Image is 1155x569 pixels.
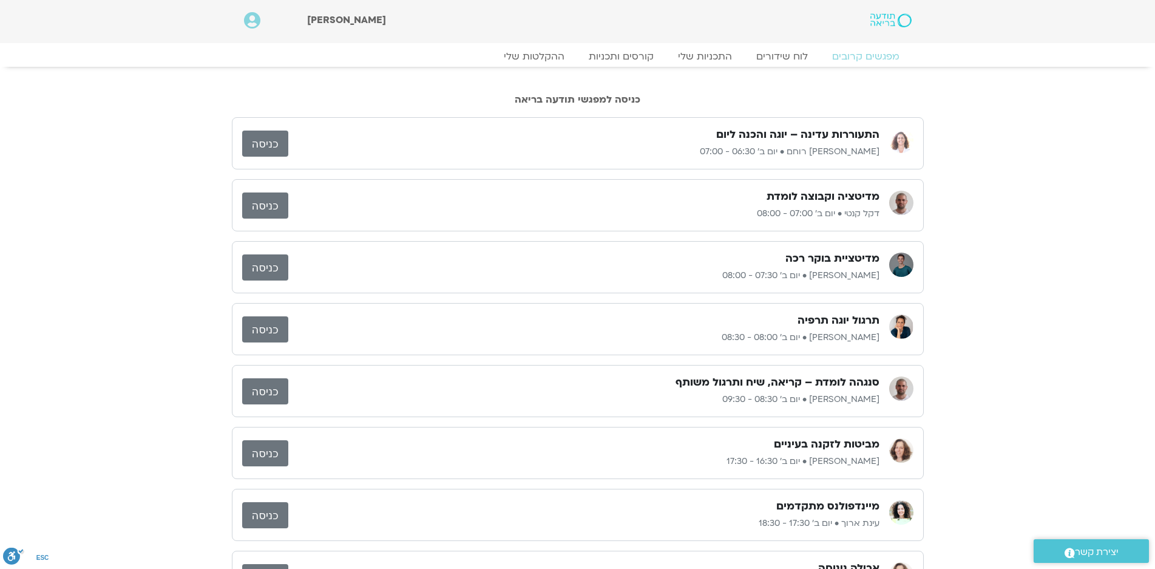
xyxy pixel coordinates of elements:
img: עינת ארוך [889,500,913,525]
p: [PERSON_NAME] • יום ב׳ 16:30 - 17:30 [288,454,879,469]
a: כניסה [242,131,288,157]
a: קורסים ותכניות [577,50,666,63]
p: [PERSON_NAME] • יום ב׳ 07:30 - 08:00 [288,268,879,283]
img: דקל קנטי [889,376,913,401]
a: כניסה [242,316,288,342]
a: כניסה [242,440,288,466]
h3: תרגול יוגה תרפיה [798,313,879,328]
p: [PERSON_NAME] רוחם • יום ב׳ 06:30 - 07:00 [288,145,879,159]
p: [PERSON_NAME] • יום ב׳ 08:00 - 08:30 [288,330,879,345]
img: נעמה כהן [889,438,913,463]
a: כניסה [242,378,288,404]
h3: מדיטציה וקבוצה לומדת [767,189,879,204]
h3: התעוררות עדינה – יוגה והכנה ליום [716,128,879,142]
p: [PERSON_NAME] • יום ב׳ 08:30 - 09:30 [288,392,879,407]
h3: מדיטציית בוקר רכה [785,251,879,266]
span: [PERSON_NAME] [307,13,386,27]
span: יצירת קשר [1075,544,1119,560]
a: כניסה [242,254,288,281]
img: אורי דאובר [889,253,913,277]
a: התכניות שלי [666,50,744,63]
a: מפגשים קרובים [820,50,912,63]
a: יצירת קשר [1034,539,1149,563]
h3: מיינדפולנס מתקדמים [776,499,879,514]
a: ההקלטות שלי [492,50,577,63]
h3: מביטות לזקנה בעיניים [774,437,879,452]
p: דקל קנטי • יום ב׳ 07:00 - 08:00 [288,206,879,221]
h3: סנגהה לומדת – קריאה, שיח ותרגול משותף [676,375,879,390]
a: כניסה [242,193,288,219]
img: אורנה סמלסון רוחם [889,129,913,153]
img: יעל אלנברג [889,315,913,339]
p: עינת ארוך • יום ב׳ 17:30 - 18:30 [288,516,879,531]
img: דקל קנטי [889,191,913,215]
a: לוח שידורים [744,50,820,63]
h2: כניסה למפגשי תודעה בריאה [232,94,924,105]
nav: Menu [244,50,912,63]
a: כניסה [242,502,288,528]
